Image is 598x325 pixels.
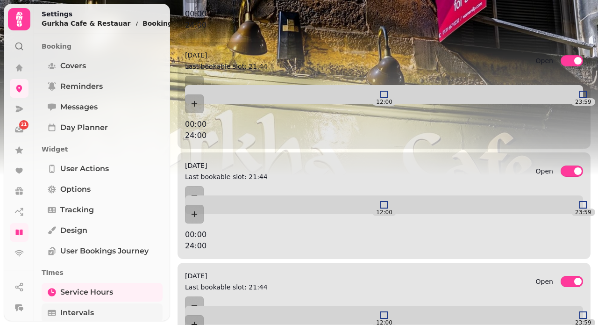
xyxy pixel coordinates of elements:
[21,122,27,128] span: 21
[42,19,184,28] nav: breadcrumb
[42,221,163,240] a: Design
[60,184,91,195] span: Options
[185,119,583,130] p: 00:00
[60,287,113,298] span: Service Hours
[10,120,28,139] a: 21
[60,204,94,216] span: Tracking
[185,8,583,20] p: 00:00
[60,225,87,236] span: Design
[42,57,163,75] a: Covers
[42,159,163,178] a: User actions
[185,50,268,61] label: [DATE]
[42,98,163,116] a: Messages
[536,166,553,177] label: Open
[42,264,163,281] p: Times
[60,163,109,174] span: User actions
[60,307,94,318] span: Intervals
[185,270,268,282] label: [DATE]
[60,246,149,257] span: User Bookings Journey
[60,101,98,113] span: Messages
[42,303,163,322] a: Intervals
[42,19,131,28] p: Gurkha Cafe & Restauarant
[42,201,163,219] a: Tracking
[185,94,204,113] button: Add item
[185,296,204,315] button: Add item
[42,283,163,302] a: Service Hours
[185,186,204,205] button: Add item
[185,130,583,141] p: 24:00
[42,38,163,55] p: Booking
[185,76,204,94] button: Add item
[185,160,268,171] label: [DATE]
[42,118,163,137] a: Day Planner
[42,242,163,260] a: User Bookings Journey
[185,20,583,31] p: 24:00
[185,171,268,182] label: Last bookable slot: 21:44
[536,276,553,287] label: Open
[60,81,103,92] span: Reminders
[42,77,163,96] a: Reminders
[42,141,163,158] p: Widget
[42,9,184,19] h2: Settings
[185,205,204,224] button: Add item
[185,240,583,252] p: 24:00
[142,19,184,28] button: Bookings
[185,229,583,240] p: 00:00
[185,61,268,72] label: Last bookable slot: 21:44
[185,282,268,293] label: Last bookable slot: 21:44
[60,60,86,72] span: Covers
[42,180,163,199] a: Options
[60,122,108,133] span: Day Planner
[536,55,553,66] label: Open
